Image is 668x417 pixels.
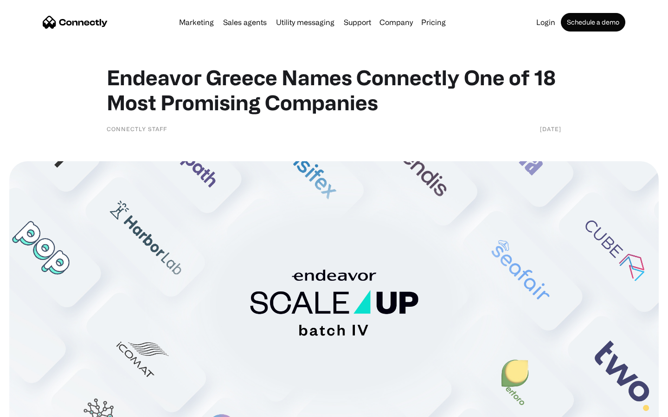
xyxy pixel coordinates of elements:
[219,19,270,26] a: Sales agents
[175,19,218,26] a: Marketing
[340,19,375,26] a: Support
[533,19,559,26] a: Login
[19,401,56,414] ul: Language list
[272,19,338,26] a: Utility messaging
[417,19,450,26] a: Pricing
[107,124,167,133] div: Connectly Staff
[379,16,413,29] div: Company
[107,65,561,115] h1: Endeavor Greece Names Connectly One of 18 Most Promising Companies
[540,124,561,133] div: [DATE]
[9,401,56,414] aside: Language selected: English
[561,13,625,32] a: Schedule a demo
